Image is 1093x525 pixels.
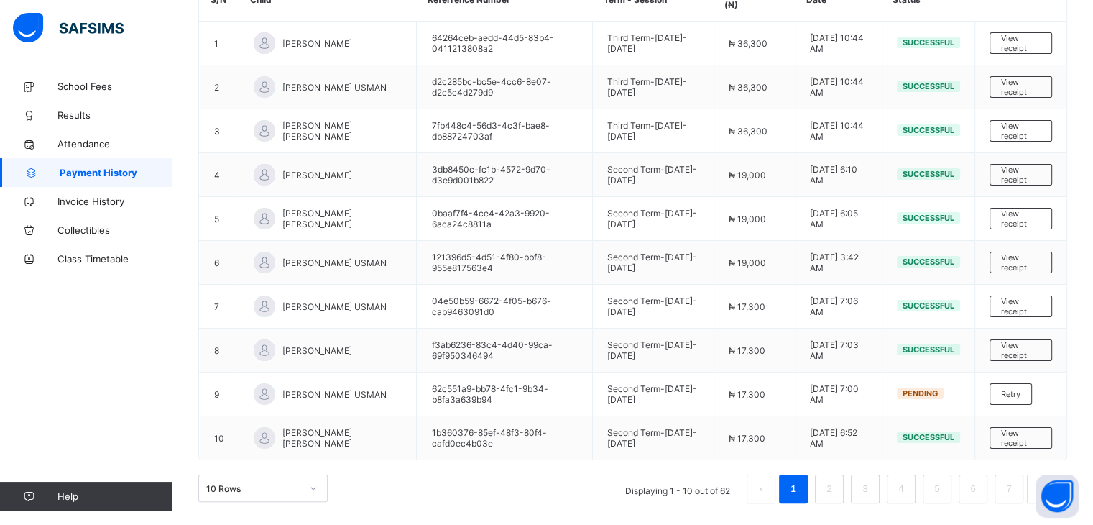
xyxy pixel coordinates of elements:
[282,427,402,449] span: [PERSON_NAME] [PERSON_NAME]
[57,253,172,265] span: Class Timetable
[57,138,172,150] span: Attendance
[1001,389,1020,399] span: Retry
[593,285,714,329] td: Second Term - [DATE]-[DATE]
[417,241,593,285] td: 121396d5-4d51-4f80-bbf8-955e817563e4
[747,475,775,503] li: 上一页
[282,170,352,181] span: [PERSON_NAME]
[282,301,387,312] span: [PERSON_NAME] USMAN
[282,345,352,356] span: [PERSON_NAME]
[417,329,593,373] td: f3ab6236-83c4-4d40-99ca-69f950346494
[903,213,954,223] span: Successful
[614,475,741,503] li: Displaying 1 - 10 out of 62
[417,285,593,329] td: 04e50b59-6672-4f05-b676-cab9463091d0
[729,257,766,268] span: ₦ 19,000
[593,109,714,153] td: Third Term - [DATE]-[DATE]
[1036,475,1079,518] button: Open asap
[282,208,402,229] span: [PERSON_NAME] [PERSON_NAME]
[417,153,593,197] td: 3db8450c-fc1b-4572-9d70-d3e9d001b822
[903,81,954,91] span: Successful
[1001,121,1041,141] span: View receipt
[1001,296,1041,316] span: View receipt
[57,109,172,121] span: Results
[1001,77,1041,97] span: View receipt
[995,475,1023,503] li: 7
[747,475,775,503] button: prev page
[1001,209,1041,229] span: View receipt
[593,373,714,416] td: Second Term - [DATE]-[DATE]
[795,109,882,153] td: [DATE] 10:44 AM
[200,22,239,65] td: 1
[729,433,765,444] span: ₦ 17,300
[282,257,387,268] span: [PERSON_NAME] USMAN
[1001,252,1041,273] span: View receipt
[417,22,593,65] td: 64264ceb-aedd-44d5-83b4-0411213808a2
[200,241,239,285] td: 6
[795,22,882,65] td: [DATE] 10:44 AM
[200,416,239,460] td: 10
[200,373,239,416] td: 9
[822,480,836,498] a: 2
[729,345,765,356] span: ₦ 17,300
[903,432,954,442] span: Successful
[593,329,714,373] td: Second Term - [DATE]-[DATE]
[417,65,593,109] td: d2c285bc-bc5e-4cc6-8e07-d2c5c4d279d9
[887,475,916,503] li: 4
[200,109,239,153] td: 3
[1002,480,1015,498] a: 7
[795,153,882,197] td: [DATE] 6:10 AM
[1001,165,1041,185] span: View receipt
[206,483,301,494] div: 10 Rows
[1001,428,1041,448] span: View receipt
[795,373,882,416] td: [DATE] 7:00 AM
[779,475,808,503] li: 1
[795,65,882,109] td: [DATE] 10:44 AM
[593,65,714,109] td: Third Term - [DATE]-[DATE]
[593,241,714,285] td: Second Term - [DATE]-[DATE]
[593,416,714,460] td: Second Term - [DATE]-[DATE]
[795,329,882,373] td: [DATE] 7:03 AM
[200,285,239,329] td: 7
[903,257,954,267] span: Successful
[13,13,124,43] img: safsims
[1001,340,1041,360] span: View receipt
[57,81,172,92] span: School Fees
[417,373,593,416] td: 62c551a9-bb78-4fc1-9b34-b8fa3a639b94
[903,169,954,179] span: Successful
[729,126,767,137] span: ₦ 36,300
[795,197,882,241] td: [DATE] 6:05 AM
[903,344,954,355] span: Successful
[795,285,882,329] td: [DATE] 7:06 AM
[593,153,714,197] td: Second Term - [DATE]-[DATE]
[966,480,979,498] a: 6
[729,170,766,181] span: ₦ 19,000
[60,167,172,178] span: Payment History
[1027,475,1056,503] button: next page
[282,82,387,93] span: [PERSON_NAME] USMAN
[729,301,765,312] span: ₦ 17,300
[930,480,944,498] a: 5
[729,38,767,49] span: ₦ 36,300
[858,480,872,498] a: 3
[200,65,239,109] td: 2
[417,416,593,460] td: 1b360376-85ef-48f3-80f4-cafd0ec4b03e
[593,197,714,241] td: Second Term - [DATE]-[DATE]
[923,475,951,503] li: 5
[417,109,593,153] td: 7fb448c4-56d3-4c3f-bae8-db88724703af
[903,37,954,47] span: Successful
[1027,475,1056,503] li: 下一页
[593,22,714,65] td: Third Term - [DATE]-[DATE]
[282,389,387,400] span: [PERSON_NAME] USMAN
[903,388,938,398] span: Pending
[729,214,766,224] span: ₦ 19,000
[57,196,172,207] span: Invoice History
[729,82,767,93] span: ₦ 36,300
[417,197,593,241] td: 0baaf7f4-4ce4-42a3-9920-6aca24c8811a
[815,475,844,503] li: 2
[786,480,800,498] a: 1
[200,153,239,197] td: 4
[200,197,239,241] td: 5
[903,301,954,311] span: Successful
[795,241,882,285] td: [DATE] 3:42 AM
[282,38,352,49] span: [PERSON_NAME]
[903,125,954,135] span: Successful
